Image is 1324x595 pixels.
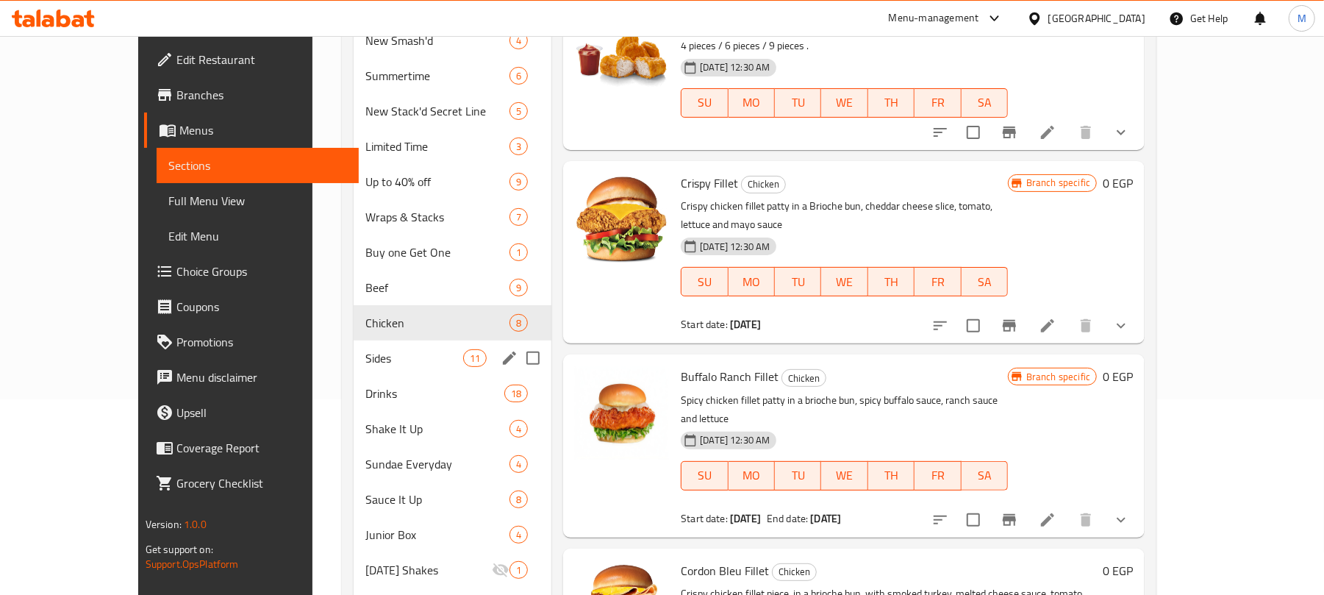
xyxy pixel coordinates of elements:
div: Menu-management [889,10,979,27]
span: 1 [510,246,527,260]
span: 8 [510,316,527,330]
h6: 0 EGP [1103,173,1133,193]
a: Edit menu item [1039,317,1056,335]
a: Upsell [144,395,359,430]
span: Chicken [782,370,826,387]
div: items [509,491,528,508]
div: Shake It Up4 [354,411,551,446]
svg: Show Choices [1112,317,1130,335]
button: SU [681,267,728,296]
b: [DATE] [730,315,761,334]
button: delete [1068,308,1103,343]
span: 11 [464,352,486,366]
div: Sundae Everyday [365,455,509,473]
button: Branch-specific-item [992,115,1027,150]
span: Select to update [958,310,989,341]
span: M [1298,10,1306,26]
h6: 0 EGP [1103,366,1133,387]
span: Drinks [365,385,504,402]
span: MO [734,271,769,293]
div: items [509,420,528,438]
div: items [509,314,528,332]
img: Crispy Fillet [575,173,669,267]
span: TH [874,92,909,113]
img: Buffalo Ranch Fillet [575,366,669,460]
div: items [509,279,528,296]
span: Promotions [176,333,348,351]
button: TU [775,267,821,296]
div: items [509,32,528,49]
a: Menu disclaimer [144,360,359,395]
button: MO [729,267,775,296]
span: TU [781,465,815,486]
div: items [463,349,487,367]
button: SA [962,88,1008,118]
span: 8 [510,493,527,507]
span: 9 [510,175,527,189]
button: TH [868,267,915,296]
div: Limited Time3 [354,129,551,164]
span: 6 [510,69,527,83]
a: Full Menu View [157,183,359,218]
img: Nuggets + Dip [575,12,669,106]
button: TU [775,88,821,118]
span: Wraps & Stacks [365,208,509,226]
span: New Stack'd Secret Line [365,102,509,120]
button: FR [915,267,961,296]
span: Sauce It Up [365,491,509,508]
button: TH [868,461,915,491]
a: Coverage Report [144,430,359,466]
span: Chicken [773,563,816,580]
span: Select to update [958,505,989,535]
div: Chicken [781,369,826,387]
span: New Smash'd [365,32,509,49]
div: Chicken8 [354,305,551,341]
span: Crispy Fillet [681,172,738,194]
span: Upsell [176,404,348,421]
span: Coupons [176,298,348,316]
svg: Inactive section [492,561,509,579]
span: 9 [510,281,527,295]
span: Menu disclaimer [176,368,348,386]
a: Choice Groups [144,254,359,289]
div: items [509,173,528,190]
button: SA [962,461,1008,491]
button: WE [821,267,867,296]
button: delete [1068,115,1103,150]
p: 4 pieces / 6 pieces / 9 pieces . [681,37,1008,55]
a: Edit menu item [1039,511,1056,529]
span: [DATE] 12:30 AM [694,433,776,447]
span: Version: [146,515,182,534]
div: New Smash'd4 [354,23,551,58]
button: SU [681,88,728,118]
button: TH [868,88,915,118]
div: Junior Box [365,526,509,544]
span: Chicken [742,176,785,193]
span: Coverage Report [176,439,348,457]
a: Grocery Checklist [144,466,359,501]
a: Sections [157,148,359,183]
span: Branches [176,86,348,104]
button: sort-choices [923,115,958,150]
div: Chicken [772,563,817,581]
span: End date: [767,509,808,528]
span: Sides [365,349,463,367]
div: Summertime6 [354,58,551,93]
button: WE [821,461,867,491]
div: [DATE] Shakes1 [354,552,551,588]
span: MO [734,92,769,113]
span: TH [874,271,909,293]
span: WE [827,465,862,486]
span: Select to update [958,117,989,148]
div: items [509,67,528,85]
button: FR [915,461,961,491]
div: Up to 40% off9 [354,164,551,199]
span: TU [781,271,815,293]
div: items [509,455,528,473]
div: items [509,102,528,120]
span: 3 [510,140,527,154]
p: Crispy chicken fillet patty in a Brioche bun, cheddar cheese slice, tomato, lettuce and mayo sauce [681,197,1008,234]
a: Support.OpsPlatform [146,555,239,574]
div: Summertime [365,67,509,85]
